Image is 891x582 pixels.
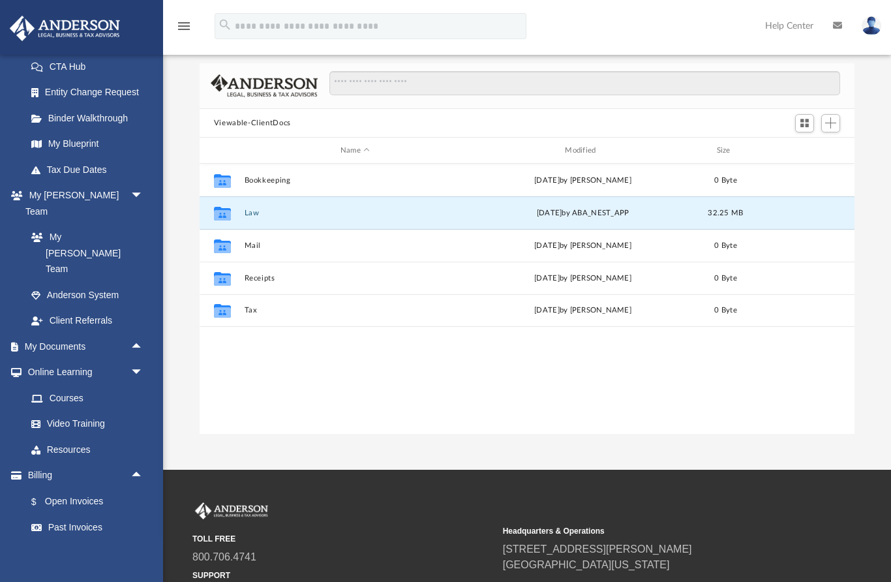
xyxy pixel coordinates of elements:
span: arrow_drop_up [130,463,157,489]
button: Law [244,209,466,217]
small: Headquarters & Operations [503,525,804,537]
button: Switch to Grid View [795,114,815,132]
a: menu [176,25,192,34]
a: $Open Invoices [18,488,163,515]
img: Anderson Advisors Platinum Portal [192,502,271,519]
div: [DATE] by [PERSON_NAME] [472,240,693,252]
a: Resources [18,436,157,463]
div: Modified [472,145,694,157]
a: [GEOGRAPHIC_DATA][US_STATE] [503,559,670,570]
img: Anderson Advisors Platinum Portal [6,16,124,41]
i: search [218,18,232,32]
div: Size [699,145,751,157]
a: Billingarrow_drop_up [9,463,163,489]
a: My Documentsarrow_drop_up [9,333,157,360]
button: Mail [244,241,466,250]
span: arrow_drop_down [130,360,157,386]
div: [DATE] by [PERSON_NAME] [472,273,693,284]
button: Receipts [244,274,466,283]
span: 0 Byte [714,177,737,184]
span: 0 Byte [714,307,737,314]
small: TOLL FREE [192,533,494,545]
span: 0 Byte [714,275,737,282]
a: Courses [18,385,157,411]
a: Tax Due Dates [18,157,163,183]
a: Online Learningarrow_drop_down [9,360,157,386]
a: Client Referrals [18,308,157,334]
div: [DATE] by [PERSON_NAME] [472,175,693,187]
a: 800.706.4741 [192,551,256,562]
div: [DATE] by ABA_NEST_APP [472,207,693,219]
i: menu [176,18,192,34]
span: $ [38,494,45,510]
a: Past Invoices [18,515,163,541]
span: 32.25 MB [708,209,743,217]
button: Add [821,114,841,132]
a: Entity Change Request [18,80,163,106]
input: Search files and folders [329,71,841,96]
img: User Pic [862,16,881,35]
a: Binder Walkthrough [18,105,163,131]
button: Bookkeeping [244,176,466,185]
span: arrow_drop_up [130,333,157,360]
div: grid [200,164,854,435]
a: CTA Hub [18,54,163,80]
a: Anderson System [18,282,157,308]
a: My Blueprint [18,131,157,157]
button: Tax [244,307,466,315]
span: 0 Byte [714,242,737,249]
a: [STREET_ADDRESS][PERSON_NAME] [503,544,692,555]
a: My [PERSON_NAME] Teamarrow_drop_down [9,183,157,224]
div: Name [243,145,466,157]
div: [DATE] by [PERSON_NAME] [472,305,693,316]
div: id [757,145,849,157]
button: Viewable-ClientDocs [214,117,291,129]
a: My [PERSON_NAME] Team [18,224,150,283]
span: arrow_drop_down [130,183,157,209]
div: id [205,145,238,157]
small: SUPPORT [192,570,494,581]
a: Video Training [18,411,150,437]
